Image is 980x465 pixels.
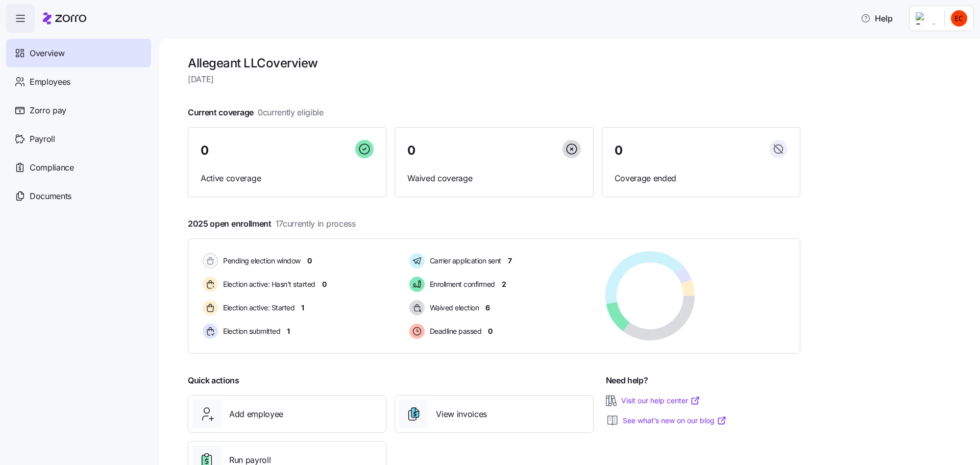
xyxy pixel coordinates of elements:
span: Quick actions [188,374,239,387]
span: Election submitted [220,326,280,336]
h1: Allegeant LLC overview [188,55,800,71]
span: 1 [301,303,304,313]
span: Zorro pay [30,104,66,117]
span: Current coverage [188,106,324,119]
span: 0 [615,144,623,157]
span: 6 [485,303,490,313]
a: Documents [6,182,151,210]
span: Add employee [229,408,283,421]
button: Help [852,8,901,29]
span: Enrollment confirmed [427,279,495,289]
span: Coverage ended [615,172,788,185]
a: Payroll [6,125,151,153]
span: Election active: Hasn't started [220,279,315,289]
a: Compliance [6,153,151,182]
span: 0 [307,256,312,266]
span: 17 currently in process [276,217,356,230]
span: View invoices [436,408,487,421]
img: Employer logo [916,12,936,25]
span: 7 [508,256,512,266]
span: Waived coverage [407,172,580,185]
span: Compliance [30,161,74,174]
a: Zorro pay [6,96,151,125]
span: Documents [30,190,71,203]
span: Carrier application sent [427,256,501,266]
span: Deadline passed [427,326,482,336]
span: Active coverage [201,172,374,185]
a: Visit our help center [621,396,700,406]
span: Help [861,12,893,25]
span: Overview [30,47,64,60]
span: Pending election window [220,256,301,266]
span: 2025 open enrollment [188,217,356,230]
a: Employees [6,67,151,96]
span: 0 [322,279,327,289]
span: 0 [488,326,493,336]
span: [DATE] [188,73,800,86]
span: 0 [201,144,209,157]
span: Need help? [606,374,648,387]
span: 1 [287,326,290,336]
span: 0 [407,144,415,157]
img: cc97166a80db72ba115bf250c5d9a898 [951,10,967,27]
a: See what’s new on our blog [623,415,727,426]
span: Waived election [427,303,479,313]
span: Employees [30,76,70,88]
a: Overview [6,39,151,67]
span: Payroll [30,133,55,145]
span: Election active: Started [220,303,295,313]
span: 0 currently eligible [258,106,324,119]
span: 2 [502,279,506,289]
